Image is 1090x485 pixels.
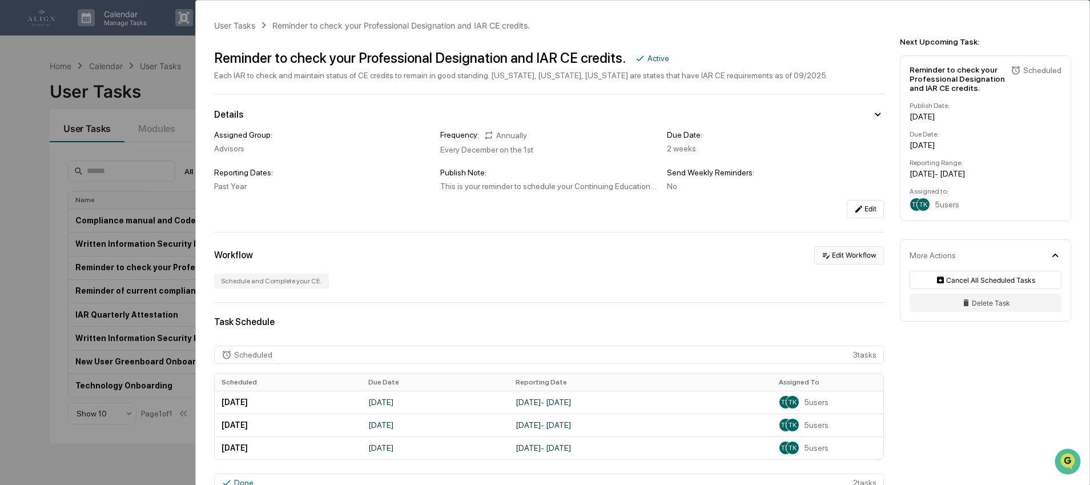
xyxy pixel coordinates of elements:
[910,169,1061,178] div: [DATE] - [DATE]
[910,65,1006,93] div: Reminder to check your Professional Designation and IAR CE credits.
[215,391,362,414] td: [DATE]
[101,155,124,165] span: [DATE]
[51,87,187,99] div: Start new chat
[361,414,509,436] td: [DATE]
[11,145,30,163] img: Jack Rasmussen
[1023,66,1061,75] div: Scheduled
[912,201,921,209] span: TN
[814,246,884,264] button: Edit Workflow
[11,87,32,108] img: 1746055101610-c473b297-6a78-478c-a979-82029cc54cd1
[847,200,884,218] button: Edit
[11,175,30,194] img: Jack Rasmussen
[789,398,797,406] span: TK
[23,187,32,196] img: 1746055101610-c473b297-6a78-478c-a979-82029cc54cd1
[509,374,773,391] th: Reporting Date
[81,283,138,292] a: Powered byPylon
[24,87,45,108] img: 8933085812038_c878075ebb4cc5468115_72.jpg
[214,50,626,66] div: Reminder to check your Professional Designation and IAR CE credits.
[910,159,1061,167] div: Reporting Range:
[910,294,1061,312] button: Delete Task
[215,414,362,436] td: [DATE]
[910,130,1061,138] div: Due Date:
[23,234,74,245] span: Preclearance
[804,443,828,452] span: 5 users
[35,186,92,195] span: [PERSON_NAME]
[214,346,884,364] div: 3 task s
[11,256,21,266] div: 🔎
[667,182,884,191] div: No
[11,127,77,136] div: Past conversations
[177,125,208,138] button: See all
[440,168,657,177] div: Publish Note:
[101,186,124,195] span: [DATE]
[440,130,479,141] div: Frequency:
[114,283,138,292] span: Pylon
[361,436,509,459] td: [DATE]
[1053,447,1084,478] iframe: Open customer support
[509,391,773,414] td: [DATE] - [DATE]
[910,187,1061,195] div: Assigned to:
[910,112,1061,121] div: [DATE]
[667,144,884,153] div: 2 weeks
[7,229,78,250] a: 🖐️Preclearance
[78,229,146,250] a: 🗄️Attestations
[647,54,669,63] div: Active
[781,398,790,406] span: TN
[804,420,828,430] span: 5 users
[214,274,329,288] div: Schedule and Complete your CE.
[95,186,99,195] span: •
[23,156,32,165] img: 1746055101610-c473b297-6a78-478c-a979-82029cc54cd1
[214,71,828,80] div: Each IAR to check and maintain status of CE credits to remain in good standing. [US_STATE], [US_S...
[214,21,255,30] div: User Tasks
[484,130,527,141] div: Annually
[667,168,884,177] div: Send Weekly Reminders:
[361,391,509,414] td: [DATE]
[83,235,92,244] div: 🗄️
[214,109,243,120] div: Details
[789,421,797,429] span: TK
[789,444,797,452] span: TK
[11,24,208,42] p: How can we help?
[900,37,1071,46] div: Next Upcoming Task:
[667,130,884,139] div: Due Date:
[509,414,773,436] td: [DATE] - [DATE]
[361,374,509,391] th: Due Date
[935,200,959,209] span: 5 users
[95,155,99,165] span: •
[234,350,272,359] div: Scheduled
[804,398,828,407] span: 5 users
[7,251,77,271] a: 🔎Data Lookup
[910,271,1061,289] button: Cancel All Scheduled Tasks
[509,436,773,459] td: [DATE] - [DATE]
[440,182,657,191] div: This is your reminder to schedule your Continuing Education! [US_STATE], [US_STATE], [US_STATE] a...
[23,255,72,267] span: Data Lookup
[781,421,790,429] span: TN
[215,374,362,391] th: Scheduled
[194,91,208,105] button: Start new chat
[214,250,253,260] div: Workflow
[215,436,362,459] td: [DATE]
[781,444,790,452] span: TN
[772,374,883,391] th: Assigned To
[272,21,530,30] div: Reminder to check your Professional Designation and IAR CE credits.
[214,130,431,139] div: Assigned Group:
[910,251,956,260] div: More Actions
[440,145,657,154] div: Every December on the 1st
[214,144,431,153] div: Advisors
[919,201,927,209] span: TK
[51,99,157,108] div: We're available if you need us!
[214,182,431,191] div: Past Year
[214,316,884,327] div: Task Schedule
[910,102,1061,110] div: Publish Date:
[214,168,431,177] div: Reporting Dates:
[94,234,142,245] span: Attestations
[35,155,92,165] span: [PERSON_NAME]
[910,141,1061,150] div: [DATE]
[11,235,21,244] div: 🖐️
